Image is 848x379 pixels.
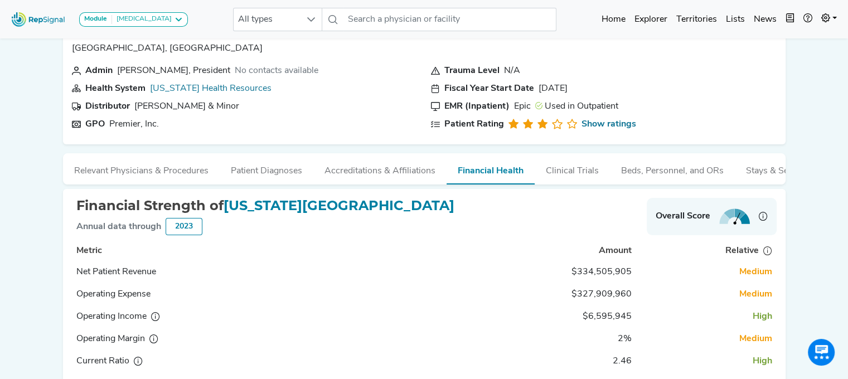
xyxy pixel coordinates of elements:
span: Medium [739,268,772,276]
div: Texas Health Resources [150,82,272,95]
a: Home [597,8,630,31]
div: Trauma Level [444,64,500,77]
span: Medium [739,334,772,343]
div: Admin [85,64,113,77]
button: Patient Diagnoses [220,153,313,183]
span: $334,505,905 [571,268,632,276]
div: 2023 [166,218,202,235]
div: [PERSON_NAME], President [117,64,230,77]
a: [US_STATE] Health Resources [150,84,272,93]
div: Premier, Inc. [109,118,159,131]
button: Financial Health [447,153,535,184]
span: 2.46 [613,357,632,366]
div: [MEDICAL_DATA] [112,15,172,24]
div: No contacts available [235,64,318,77]
p: [GEOGRAPHIC_DATA], [GEOGRAPHIC_DATA] [72,42,340,55]
div: Epic [514,100,531,113]
button: Intel Book [781,8,799,31]
a: News [749,8,781,31]
div: Used in Outpatient [535,100,618,113]
a: Lists [721,8,749,31]
div: Annual data through [76,220,161,234]
div: [DATE] [539,82,568,95]
button: Module[MEDICAL_DATA] [79,12,188,27]
span: Financial Strength of [76,197,224,213]
span: All types [234,8,301,31]
div: Owens & Minor [134,100,239,113]
div: Operating Margin [76,332,188,346]
th: Metric [72,241,462,260]
span: Medium [739,290,772,299]
div: Current Ratio [76,354,188,368]
button: Accreditations & Affiliations [313,153,447,183]
div: Operating Income [76,310,188,323]
button: Clinical Trials [535,153,610,183]
img: strengthMeter3.8563ef5a.svg [719,208,750,225]
div: Fiscal Year Start Date [444,82,534,95]
strong: Module [84,16,107,22]
div: Health System [85,82,146,95]
a: Show ratings [582,118,636,131]
span: $327,909,960 [571,290,632,299]
span: 2% [618,334,632,343]
a: Explorer [630,8,672,31]
div: Net Patient Revenue [76,265,188,279]
div: Blake Kretz, President [117,64,230,77]
span: [US_STATE][GEOGRAPHIC_DATA] [224,197,454,213]
div: EMR (Inpatient) [444,100,510,113]
input: Search a physician or facility [343,8,556,31]
span: High [753,357,772,366]
div: Patient Rating [444,118,504,131]
span: $6,595,945 [583,312,632,321]
div: N/A [504,64,520,77]
th: Relative [636,241,777,260]
a: Territories [672,8,721,31]
button: Beds, Personnel, and ORs [610,153,735,183]
button: Relevant Physicians & Procedures [63,153,220,183]
strong: Overall Score [656,210,710,223]
th: Amount [462,241,636,260]
button: Stays & Services [735,153,823,183]
span: High [753,312,772,321]
div: Operating Expense [76,288,188,301]
div: Distributor [85,100,130,113]
div: GPO [85,118,105,131]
